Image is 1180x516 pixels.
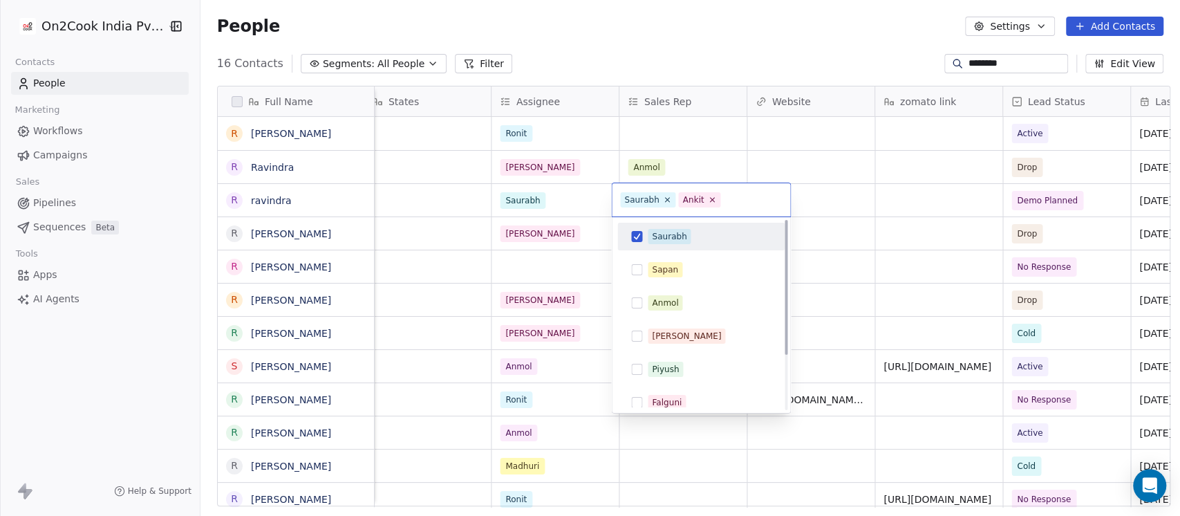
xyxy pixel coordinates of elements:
div: Ankit [683,194,704,206]
div: Saurabh [652,230,686,243]
div: Sapan [652,264,678,276]
div: Piyush [652,363,679,376]
div: [PERSON_NAME] [652,330,721,342]
div: Saurabh [624,194,659,206]
div: Anmol [652,297,678,309]
div: Falguni [652,396,682,409]
div: Suggestions [617,223,785,483]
